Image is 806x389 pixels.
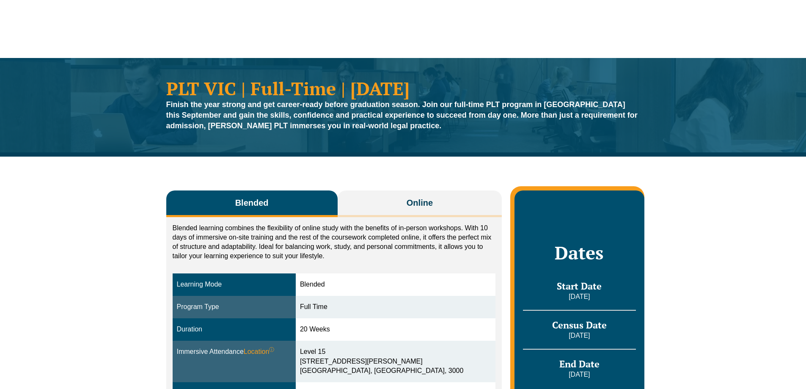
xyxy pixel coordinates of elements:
[300,280,491,290] div: Blended
[177,280,292,290] div: Learning Mode
[177,325,292,334] div: Duration
[173,223,496,261] p: Blended learning combines the flexibility of online study with the benefits of in-person workshop...
[557,280,602,292] span: Start Date
[523,292,635,301] p: [DATE]
[269,347,274,353] sup: ⓘ
[244,347,275,357] span: Location
[166,100,638,130] strong: Finish the year strong and get career-ready before graduation season. Join our full-time PLT prog...
[300,347,491,376] div: Level 15 [STREET_ADDRESS][PERSON_NAME] [GEOGRAPHIC_DATA], [GEOGRAPHIC_DATA], 3000
[235,197,269,209] span: Blended
[559,358,600,370] span: End Date
[523,331,635,340] p: [DATE]
[166,79,640,97] h1: PLT VIC | Full-Time | [DATE]
[300,325,491,334] div: 20 Weeks
[300,302,491,312] div: Full Time
[177,302,292,312] div: Program Type
[552,319,607,331] span: Census Date
[523,370,635,379] p: [DATE]
[523,242,635,263] h2: Dates
[407,197,433,209] span: Online
[177,347,292,357] div: Immersive Attendance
